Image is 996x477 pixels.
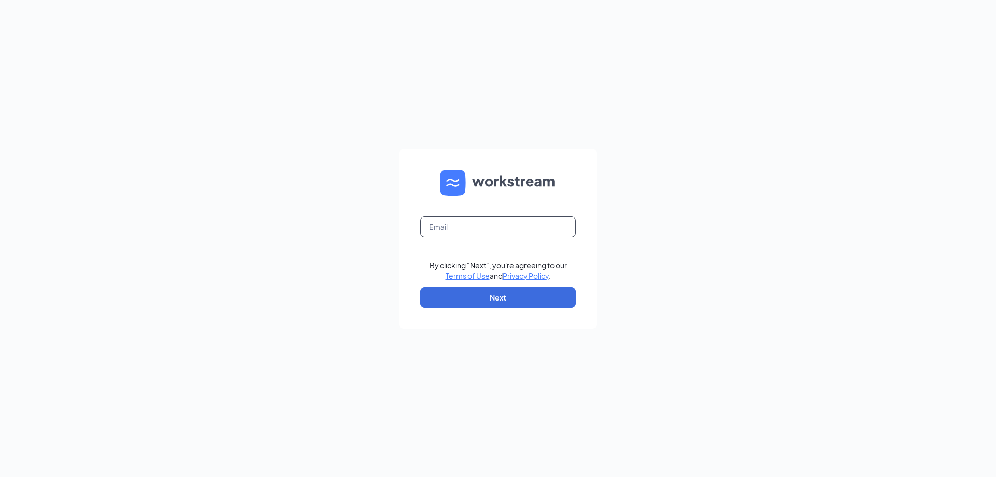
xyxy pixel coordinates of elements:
button: Next [420,287,576,308]
div: By clicking "Next", you're agreeing to our and . [430,260,567,281]
a: Privacy Policy [503,271,549,280]
a: Terms of Use [446,271,490,280]
input: Email [420,216,576,237]
img: WS logo and Workstream text [440,170,556,196]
